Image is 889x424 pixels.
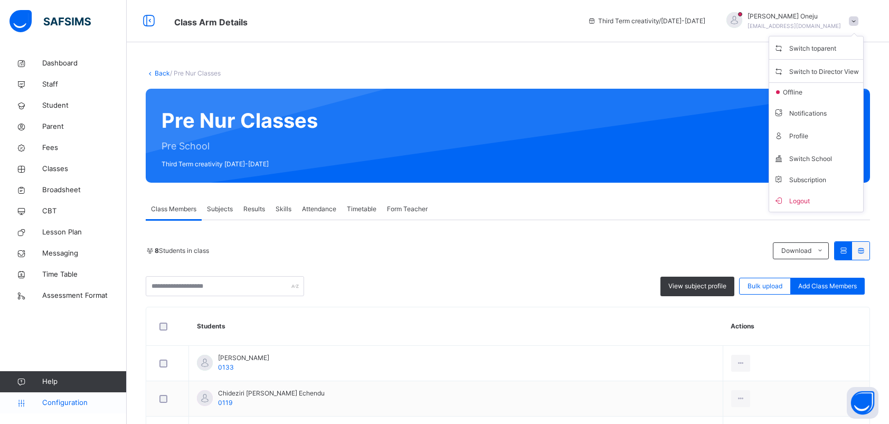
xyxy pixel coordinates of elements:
[769,60,863,83] li: dropdown-list-item-name-1
[42,185,127,195] span: Broadsheet
[769,124,863,147] li: dropdown-list-item-text-4
[155,69,170,77] a: Back
[773,193,859,208] span: Logout
[769,101,863,124] li: dropdown-list-item-text-3
[302,204,336,214] span: Attendance
[42,79,127,90] span: Staff
[773,128,859,143] span: Profile
[207,204,233,214] span: Subjects
[42,121,127,132] span: Parent
[42,398,126,408] span: Configuration
[218,363,234,371] span: 0133
[668,281,726,291] span: View subject profile
[42,376,126,387] span: Help
[769,147,863,169] li: dropdown-list-item-text-5
[243,204,265,214] span: Results
[42,164,127,174] span: Classes
[773,176,826,184] span: Subscription
[773,151,859,165] span: Switch School
[723,307,869,346] th: Actions
[170,69,221,77] span: / Pre Nur Classes
[773,106,859,120] span: Notifications
[276,204,291,214] span: Skills
[42,143,127,153] span: Fees
[387,204,428,214] span: Form Teacher
[347,204,376,214] span: Timetable
[781,246,811,256] span: Download
[769,83,863,101] li: dropdown-list-item-null-2
[155,247,159,255] b: 8
[42,290,127,301] span: Assessment Format
[769,36,863,60] li: dropdown-list-item-name-0
[782,88,809,97] span: offline
[218,353,269,363] span: [PERSON_NAME]
[847,387,878,419] button: Open asap
[748,281,782,291] span: Bulk upload
[769,169,863,189] li: dropdown-list-item-null-6
[42,58,127,69] span: Dashboard
[42,248,127,259] span: Messaging
[218,389,325,398] span: Chideziri [PERSON_NAME] Echendu
[773,41,859,55] span: Switch to parent
[798,281,857,291] span: Add Class Members
[42,227,127,238] span: Lesson Plan
[42,269,127,280] span: Time Table
[748,12,841,21] span: [PERSON_NAME] Oneju
[42,100,127,111] span: Student
[42,206,127,216] span: CBT
[748,23,841,29] span: [EMAIL_ADDRESS][DOMAIN_NAME]
[151,204,196,214] span: Class Members
[716,12,864,31] div: EmmanuellaOneju
[773,64,859,78] span: Switch to Director View
[218,399,232,407] span: 0119
[769,189,863,212] li: dropdown-list-item-buttom-7
[189,307,723,346] th: Students
[10,10,91,32] img: safsims
[588,16,705,26] span: session/term information
[174,17,248,27] span: Class Arm Details
[155,246,209,256] span: Students in class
